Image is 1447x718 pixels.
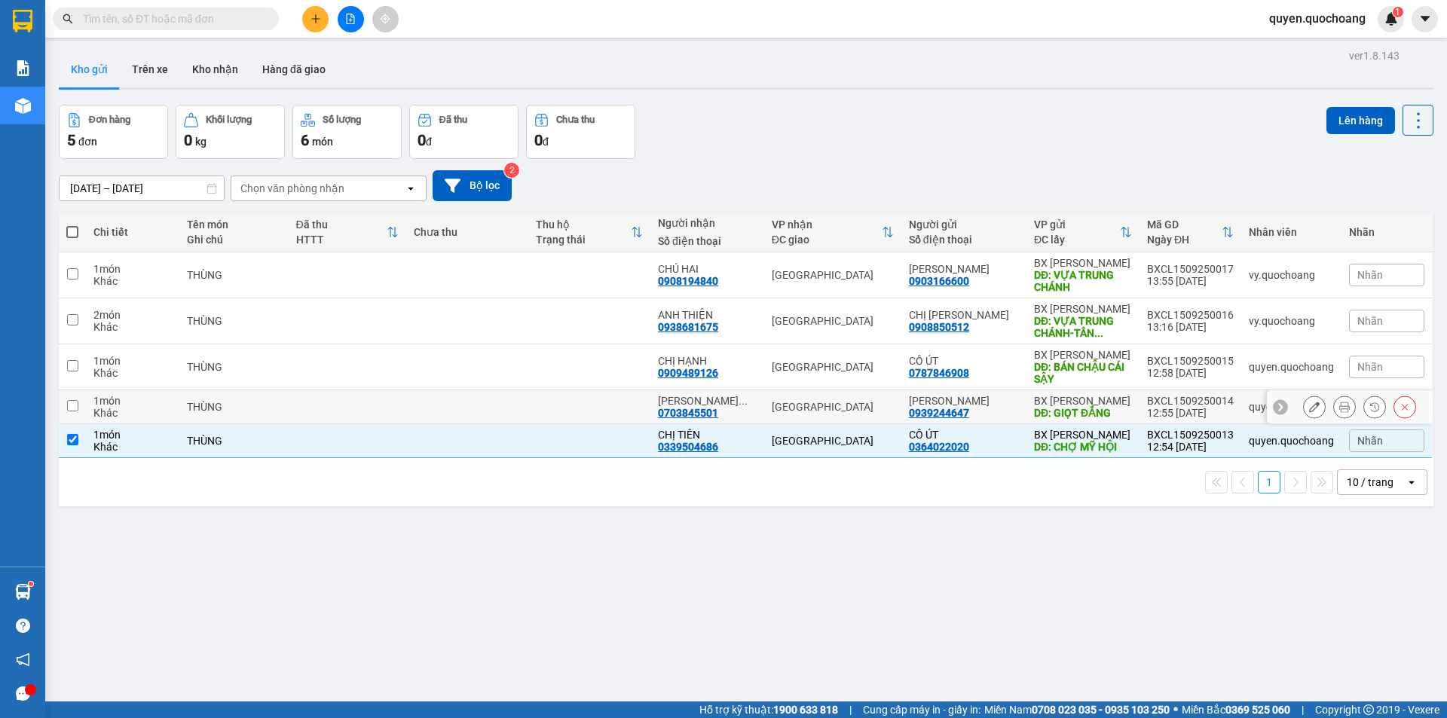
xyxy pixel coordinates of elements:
[909,234,1019,246] div: Số điện thoại
[187,361,281,373] div: THÙNG
[13,78,35,94] span: DĐ:
[658,235,757,247] div: Số điện thoại
[764,212,901,252] th: Toggle SortBy
[433,170,512,201] button: Bộ lọc
[1026,212,1140,252] th: Toggle SortBy
[1147,234,1222,246] div: Ngày ĐH
[534,131,543,149] span: 0
[1034,349,1132,361] div: BX [PERSON_NAME]
[289,212,406,252] th: Toggle SortBy
[699,701,838,718] span: Hỗ trợ kỹ thuật:
[909,441,969,453] div: 0364022020
[93,395,172,407] div: 1 món
[426,136,432,148] span: đ
[1147,441,1234,453] div: 12:54 [DATE]
[909,321,969,333] div: 0908850512
[1357,269,1383,281] span: Nhãn
[93,355,172,367] div: 1 món
[1249,401,1334,413] div: quyen.quochoang
[1034,269,1132,293] div: DĐ: VỰA TRUNG CHÁNH
[528,212,650,252] th: Toggle SortBy
[1034,429,1132,441] div: BX [PERSON_NAME]
[1147,218,1222,231] div: Mã GD
[1418,12,1432,26] span: caret-down
[93,429,172,441] div: 1 món
[658,367,718,379] div: 0909489126
[59,51,120,87] button: Kho gửi
[13,70,231,149] span: VỰA TRUNG CHÁNH-[GEOGRAPHIC_DATA]
[93,309,172,321] div: 2 món
[1147,263,1234,275] div: BXCL1509250017
[380,14,390,24] span: aim
[1357,361,1383,373] span: Nhãn
[909,367,969,379] div: 0787846908
[658,395,757,407] div: DƯƠNG KIM CHUNG
[187,234,281,246] div: Ghi chú
[1258,471,1280,493] button: 1
[63,14,73,24] span: search
[1347,475,1393,490] div: 10 / trang
[909,218,1019,231] div: Người gửi
[1412,6,1438,32] button: caret-down
[658,355,757,367] div: CHỊ HẠNH
[1034,303,1132,315] div: BX [PERSON_NAME]
[658,441,718,453] div: 0339504686
[372,6,399,32] button: aim
[439,115,467,125] div: Đã thu
[93,275,172,287] div: Khác
[1395,7,1400,17] span: 1
[418,131,426,149] span: 0
[187,315,281,327] div: THÙNG
[13,49,231,70] div: 0908850512
[1249,226,1334,238] div: Nhân viên
[83,11,261,27] input: Tìm tên, số ĐT hoặc mã đơn
[1326,107,1395,134] button: Lên hàng
[1147,367,1234,379] div: 12:58 [DATE]
[16,686,30,701] span: message
[1393,7,1403,17] sup: 1
[1249,435,1334,447] div: quyen.quochoang
[89,115,130,125] div: Đơn hàng
[93,263,172,275] div: 1 món
[658,407,718,419] div: 0703845501
[1034,441,1132,453] div: DĐ: CHỢ MỸ HỘI
[1363,704,1374,715] span: copyright
[1303,396,1326,418] div: Sửa đơn hàng
[658,275,718,287] div: 0908194840
[504,163,519,178] sup: 2
[536,234,631,246] div: Trạng thái
[1094,327,1103,339] span: ...
[658,263,757,275] div: CHÚ HAI
[1225,704,1290,716] strong: 0369 525 060
[187,269,281,281] div: THÙNG
[556,115,595,125] div: Chưa thu
[1140,212,1241,252] th: Toggle SortBy
[1147,429,1234,441] div: BXCL1509250013
[345,14,356,24] span: file-add
[772,435,894,447] div: [GEOGRAPHIC_DATA]
[187,218,281,231] div: Tên món
[1034,257,1132,269] div: BX [PERSON_NAME]
[296,218,387,231] div: Đã thu
[1249,269,1334,281] div: vy.quochoang
[301,131,309,149] span: 6
[1349,226,1424,238] div: Nhãn
[772,218,882,231] div: VP nhận
[1257,9,1378,28] span: quyen.quochoang
[184,131,192,149] span: 0
[1034,407,1132,419] div: DĐ: GIỌT ĐẮNG
[195,136,206,148] span: kg
[863,701,980,718] span: Cung cấp máy in - giấy in:
[93,226,172,238] div: Chi tiết
[1384,12,1398,26] img: icon-new-feature
[120,51,180,87] button: Trên xe
[338,6,364,32] button: file-add
[1034,315,1132,339] div: DĐ: VỰA TRUNG CHÁNH-TÂN TRƯỜNG
[526,105,635,159] button: Chưa thu0đ
[658,309,757,321] div: ANH THIỆN
[311,14,321,24] span: plus
[1147,309,1234,321] div: BXCL1509250016
[772,315,894,327] div: [GEOGRAPHIC_DATA]
[1302,701,1304,718] span: |
[1349,47,1400,64] div: ver 1.8.143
